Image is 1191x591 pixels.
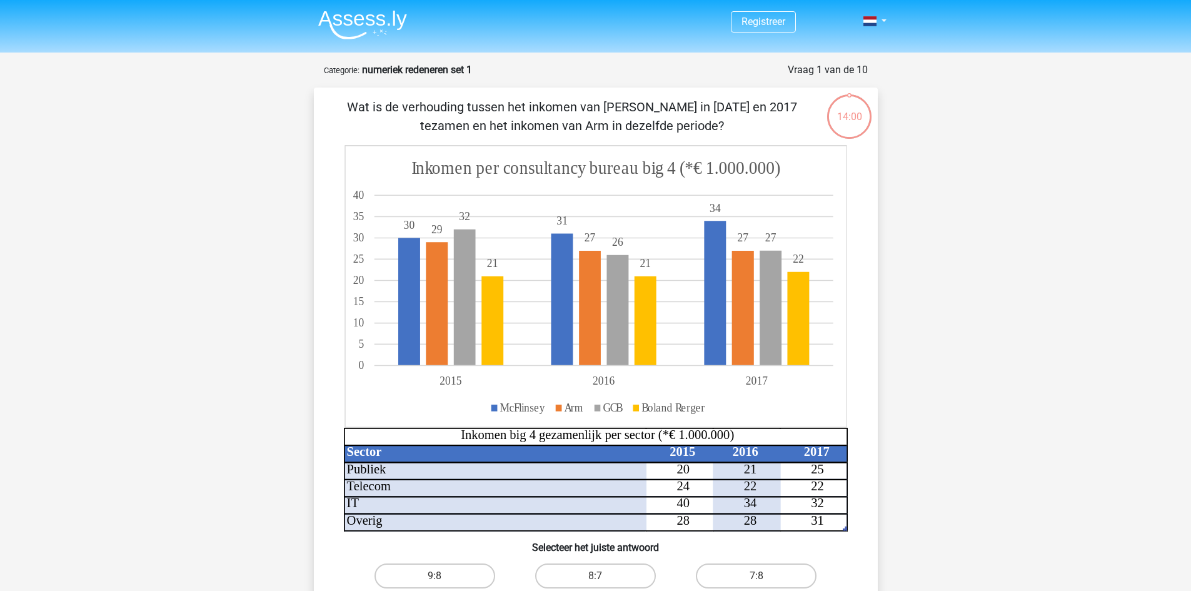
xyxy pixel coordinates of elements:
div: 14:00 [826,93,873,124]
tspan: 2017 [803,445,829,458]
label: 8:7 [535,563,656,588]
tspan: 27 [765,231,776,245]
tspan: 31 [811,513,824,527]
tspan: 5 [358,338,364,351]
tspan: 21 [743,462,756,476]
tspan: 29 [431,223,443,236]
tspan: 24 [676,479,690,493]
tspan: 34 [743,497,756,510]
h6: Selecteer het juiste antwoord [334,532,858,553]
tspan: 0 [358,359,364,372]
img: Assessly [318,10,407,39]
tspan: 15 [353,295,364,308]
tspan: Overig [346,513,382,528]
tspan: 32 [811,497,824,510]
tspan: 40 [353,188,364,201]
p: Wat is de verhouding tussen het inkomen van [PERSON_NAME] in [DATE] en 2017 tezamen en het inkome... [334,98,811,135]
tspan: 2727 [584,231,748,245]
tspan: 30 [353,231,364,245]
tspan: 31 [556,214,568,227]
a: Registreer [741,16,785,28]
tspan: 32 [459,210,470,223]
strong: numeriek redeneren set 1 [362,64,472,76]
label: 7:8 [696,563,817,588]
tspan: 10 [353,316,364,330]
tspan: Arm [564,401,583,414]
tspan: 20 [676,462,690,476]
tspan: 30 [403,218,415,231]
tspan: 28 [743,513,756,527]
tspan: McFlinsey [500,401,545,414]
tspan: 26 [612,235,623,248]
tspan: IT [346,497,359,510]
tspan: Inkomen per consultancy bureau big 4 (*€ 1.000.000) [411,157,780,179]
tspan: Sector [346,445,381,458]
tspan: 28 [676,513,690,527]
tspan: 22 [793,253,804,266]
tspan: 22 [811,479,824,493]
tspan: 22 [743,479,756,493]
tspan: GCB [603,401,623,414]
tspan: 40 [676,497,690,510]
tspan: 2121 [486,257,650,270]
tspan: 2015 [670,445,695,458]
tspan: 25 [811,462,824,476]
tspan: Boland Rerger [641,401,705,414]
label: 9:8 [374,563,495,588]
tspan: 201520162017 [440,375,768,388]
tspan: 35 [353,210,364,223]
tspan: 20 [353,274,364,287]
tspan: 25 [353,253,364,266]
div: Vraag 1 van de 10 [788,63,868,78]
tspan: Inkomen big 4 gezamenlijk per sector (*€ 1.000.000) [461,428,734,442]
small: Categorie: [324,66,359,75]
tspan: Publiek [346,462,386,476]
tspan: 2016 [732,445,758,458]
tspan: Telecom [346,479,390,493]
tspan: 34 [709,201,720,215]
